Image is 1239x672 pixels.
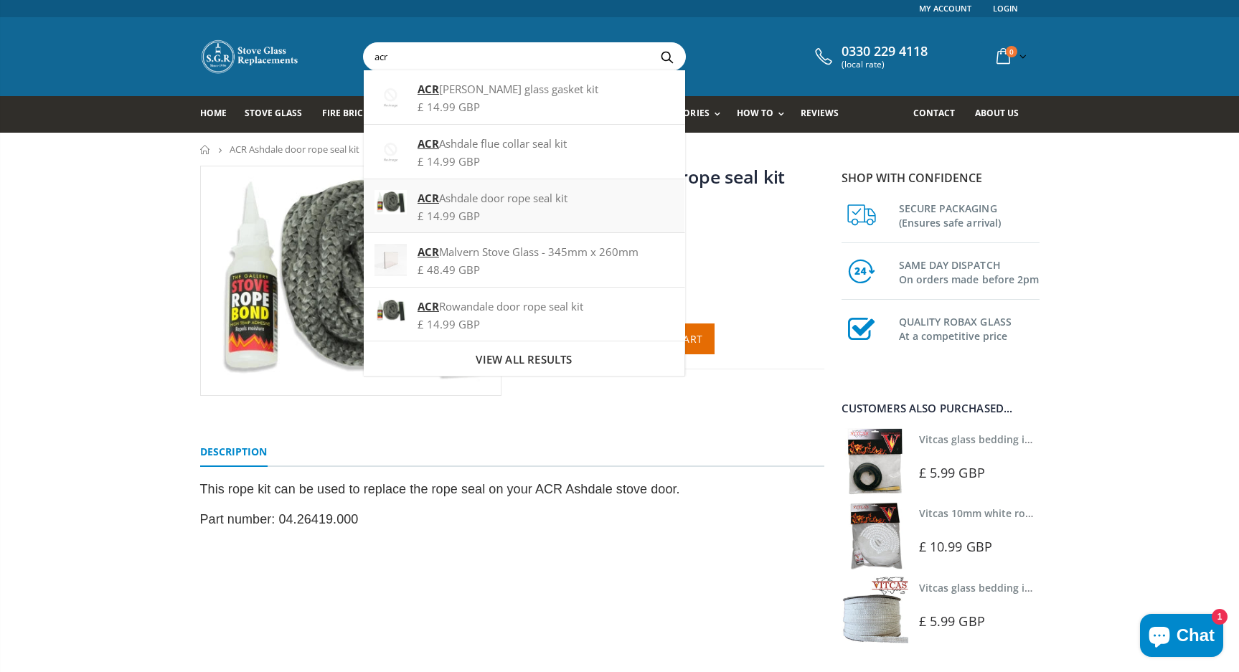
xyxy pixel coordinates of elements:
[913,96,966,133] a: Contact
[418,82,439,96] strong: ACR
[899,199,1040,230] h3: SECURE PACKAGING (Ensures safe arrival)
[737,107,773,119] span: How To
[991,42,1030,70] a: 0
[801,107,839,119] span: Reviews
[1006,46,1017,57] span: 0
[842,169,1040,186] p: Shop with confidence
[322,107,374,119] span: Fire Bricks
[418,191,439,205] strong: ACR
[418,209,480,223] span: £ 14.99 GBP
[364,43,846,70] input: Search your stove brand...
[245,96,313,133] a: Stove Glass
[651,43,684,70] button: Search
[418,262,480,277] span: £ 48.49 GBP
[842,502,908,569] img: Vitcas white rope, glue and gloves kit 10mm
[200,39,301,75] img: Stove Glass Replacement
[919,432,1187,446] a: Vitcas glass bedding in tape - 2mm x 10mm x 2 meters
[975,107,1019,119] span: About us
[919,612,985,630] span: £ 5.99 GBP
[842,577,908,643] img: Vitcas stove glass bedding in tape
[651,96,727,133] a: Accessories
[418,299,439,313] strong: ACR
[230,143,359,156] span: ACR Ashdale door rope seal kit
[919,464,985,481] span: £ 5.99 GBP
[811,44,928,70] a: 0330 229 4118 (local rate)
[919,581,1224,595] a: Vitcas glass bedding in tape - 2mm x 15mm x 2 meters (White)
[374,190,674,206] div: Ashdale door rope seal kit
[919,506,1200,520] a: Vitcas 10mm white rope kit - includes rope seal and glue!
[245,107,302,119] span: Stove Glass
[200,96,237,133] a: Home
[200,107,227,119] span: Home
[200,482,680,496] span: This rope kit can be used to replace the rope seal on your ACR Ashdale stove door.
[975,96,1030,133] a: About us
[842,428,908,495] img: Vitcas stove glass bedding in tape
[899,312,1040,344] h3: QUALITY ROBAX GLASS At a competitive price
[919,538,992,555] span: £ 10.99 GBP
[842,403,1040,414] div: Customers also purchased...
[418,317,480,331] span: £ 14.99 GBP
[418,154,480,169] span: £ 14.99 GBP
[1136,614,1228,661] inbox-online-store-chat: Shopify online store chat
[201,166,501,395] img: ACR8mmdoorropesealkit_800x_crop_center.webp
[374,244,674,260] div: Malvern Stove Glass - 345mm x 260mm
[737,96,791,133] a: How To
[374,136,674,151] div: Ashdale flue collar seal kit
[899,255,1040,287] h3: SAME DAY DISPATCH On orders made before 2pm
[200,145,211,154] a: Home
[842,60,928,70] span: (local rate)
[418,100,480,114] span: £ 14.99 GBP
[801,96,849,133] a: Reviews
[913,107,955,119] span: Contact
[374,81,674,97] div: [PERSON_NAME] glass gasket kit
[200,512,359,526] span: Part number: 04.26419.000
[418,245,439,259] strong: ACR
[842,44,928,60] span: 0330 229 4118
[418,136,439,151] strong: ACR
[374,298,674,314] div: Rowandale door rope seal kit
[200,438,268,467] a: Description
[322,96,385,133] a: Fire Bricks
[476,352,572,366] span: View all results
